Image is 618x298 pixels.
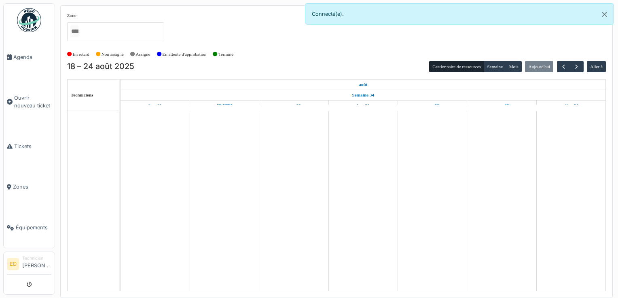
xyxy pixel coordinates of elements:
span: Ouvrir nouveau ticket [14,94,51,109]
button: Semaine [484,61,506,72]
button: Mois [506,61,522,72]
a: 18 août 2025 [146,101,163,111]
a: 22 août 2025 [423,101,441,111]
a: 24 août 2025 [562,101,580,111]
a: Ouvrir nouveau ticket [4,78,55,126]
a: Agenda [4,37,55,78]
div: Technicien [22,255,51,261]
label: Assigné [136,51,150,58]
label: En attente d'approbation [162,51,206,58]
button: Précédent [557,61,570,73]
a: 20 août 2025 [285,101,303,111]
a: Semaine 34 [350,90,376,100]
label: Zone [67,12,76,19]
div: Connecté(e). [305,3,614,25]
a: 21 août 2025 [355,101,372,111]
span: Tickets [14,143,51,150]
button: Suivant [570,61,583,73]
a: 18 août 2025 [357,80,369,90]
label: Terminé [218,51,233,58]
a: Tickets [4,126,55,167]
input: Tous [70,25,78,37]
a: 19 août 2025 [215,101,234,111]
span: Techniciens [71,92,93,97]
a: Équipements [4,207,55,248]
button: Gestionnaire de ressources [429,61,484,72]
button: Aujourd'hui [525,61,553,72]
a: Zones [4,167,55,208]
h2: 18 – 24 août 2025 [67,62,134,71]
label: En retard [73,51,89,58]
li: ED [7,258,19,270]
button: Aller à [587,61,606,72]
span: Agenda [13,53,51,61]
label: Non assigné [102,51,124,58]
a: ED Technicien[PERSON_NAME] [7,255,51,275]
img: Badge_color-CXgf-gQk.svg [17,8,41,32]
button: Close [595,4,614,25]
span: Équipements [16,224,51,231]
a: 23 août 2025 [493,101,511,111]
span: Zones [13,183,51,191]
li: [PERSON_NAME] [22,255,51,273]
